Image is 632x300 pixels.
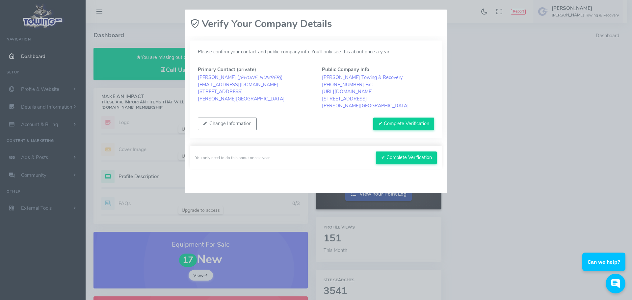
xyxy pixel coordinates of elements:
p: Please confirm your contact and public company info. You’ll only see this about once a year. [198,48,434,56]
h5: Public Company Info [322,67,434,72]
h2: Verify Your Company Details [190,18,332,30]
button: ✔ Complete Verification [376,151,437,164]
em: [PHONE_NUMBER] [239,74,281,81]
blockquote: [PERSON_NAME] ( ) [EMAIL_ADDRESS][DOMAIN_NAME] [STREET_ADDRESS] [PERSON_NAME][GEOGRAPHIC_DATA] [198,74,310,102]
h5: Primary Contact (private) [198,67,310,72]
button: Change Information [198,118,257,130]
div: You only need to do this about once a year. [195,155,271,161]
iframe: Conversations [577,234,632,300]
blockquote: [PERSON_NAME] Towing & Recovery [PHONE_NUMBER] Ext: [URL][DOMAIN_NAME] [STREET_ADDRESS] [PERSON_N... [322,74,434,110]
button: ✔ Complete Verification [373,118,434,130]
